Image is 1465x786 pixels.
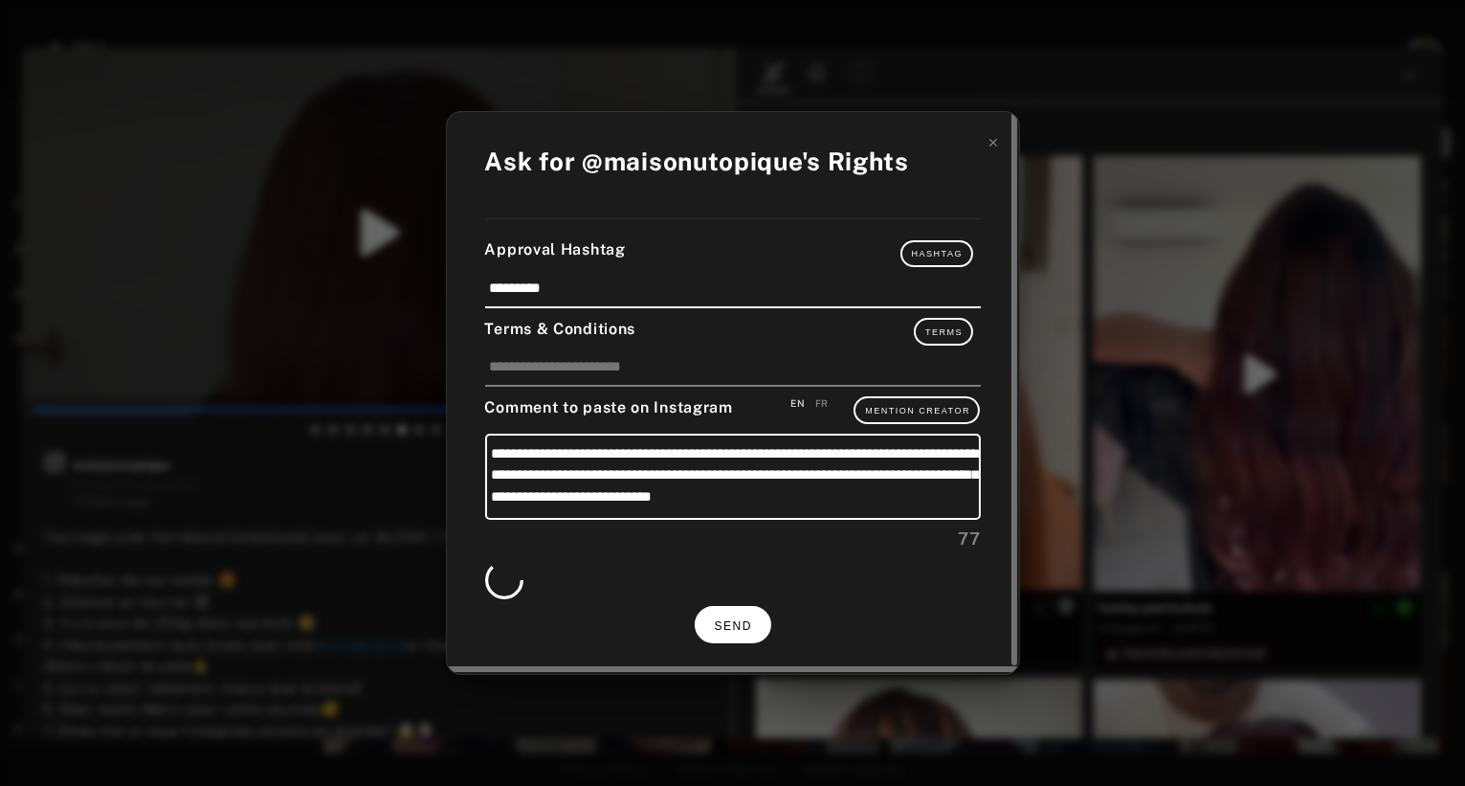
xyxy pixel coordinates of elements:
div: Comment to paste on Instagram [485,396,981,423]
button: Terms [914,318,973,345]
span: SEND [715,619,752,633]
div: Save an english version of your comment [790,396,805,411]
span: Terms [925,327,963,337]
span: Hashtag [912,249,963,258]
div: Ask for @maisonutopique's Rights [485,143,909,180]
button: Hashtag [900,240,973,267]
button: SEND [695,606,771,643]
iframe: Chat Widget [1369,694,1465,786]
div: 77 [485,526,981,551]
button: Mention Creator [854,396,980,423]
div: Approval Hashtag [485,238,981,267]
span: Mention Creator [865,406,970,415]
div: Terms & Conditions [485,318,981,345]
div: Save an french version of your comment [815,396,829,411]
